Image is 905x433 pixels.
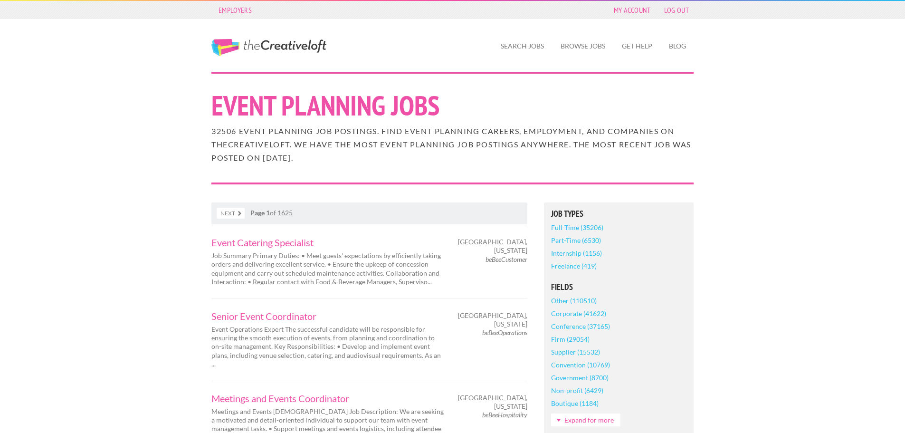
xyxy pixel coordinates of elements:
h5: Job Types [551,210,686,218]
a: Firm (29054) [551,333,590,346]
a: Full-Time (35206) [551,221,603,234]
span: [GEOGRAPHIC_DATA], [US_STATE] [458,394,527,411]
a: Conference (37165) [551,320,610,333]
a: Part-Time (6530) [551,234,601,247]
em: beBeeOperations [482,328,527,337]
a: Senior Event Coordinator [211,311,444,321]
h5: Fields [551,283,686,291]
a: Freelance (419) [551,260,597,272]
a: Event Catering Specialist [211,238,444,247]
em: beBeeHospitality [482,411,527,419]
a: Non-profit (6429) [551,384,603,397]
a: Blog [661,35,694,57]
a: Corporate (41622) [551,307,606,320]
a: Log Out [659,3,694,17]
h1: Event Planning Jobs [211,92,694,119]
a: Next [217,208,245,219]
span: [GEOGRAPHIC_DATA], [US_STATE] [458,311,527,328]
em: beBeeCustomer [486,255,527,263]
a: Employers [214,3,257,17]
a: Browse Jobs [553,35,613,57]
a: Internship (1156) [551,247,602,260]
a: The Creative Loft [211,39,326,56]
a: Meetings and Events Coordinator [211,394,444,403]
p: Job Summary Primary Duties: • Meet guests' expectations by efficiently taking orders and deliveri... [211,251,444,286]
a: My Account [609,3,656,17]
h2: 32506 Event Planning job postings. Find Event Planning careers, employment, and companies on theC... [211,125,694,164]
a: Boutique (1184) [551,397,599,410]
a: Expand for more [551,414,620,426]
p: Event Operations Expert The successful candidate will be responsible for ensuring the smooth exec... [211,325,444,368]
a: Other (110510) [551,294,597,307]
strong: Page 1 [250,209,270,217]
span: [GEOGRAPHIC_DATA], [US_STATE] [458,238,527,255]
nav: of 1625 [211,202,527,224]
a: Search Jobs [493,35,552,57]
a: Get Help [614,35,660,57]
a: Convention (10769) [551,358,610,371]
a: Supplier (15532) [551,346,600,358]
a: Government (8700) [551,371,609,384]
